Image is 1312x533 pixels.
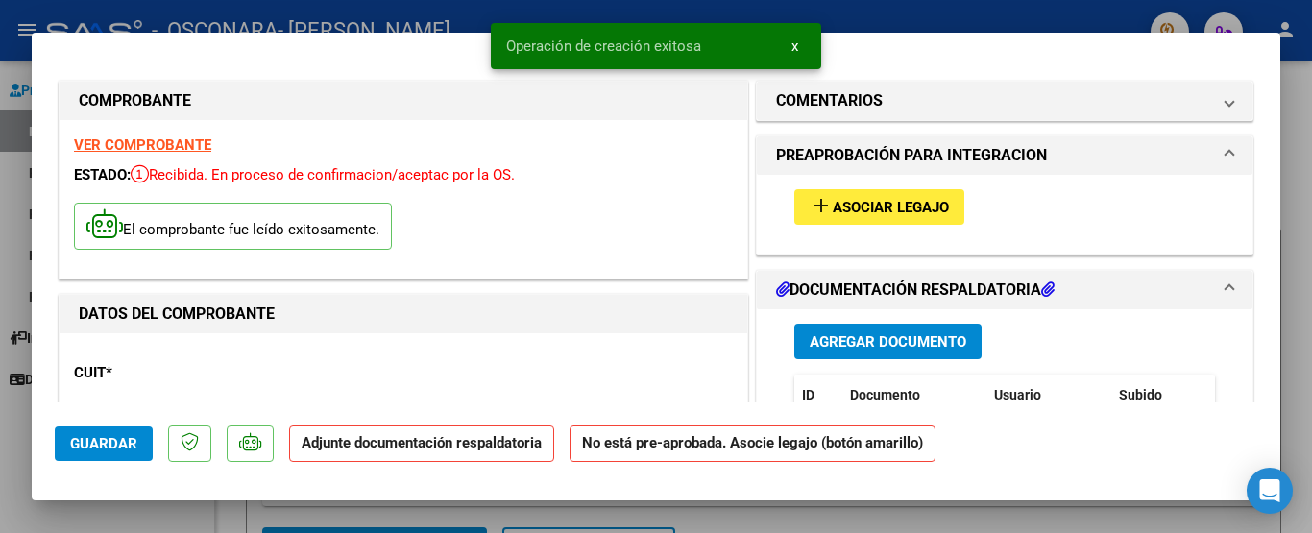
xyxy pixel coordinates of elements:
button: Guardar [55,426,153,461]
span: Operación de creación exitosa [506,36,701,56]
strong: COMPROBANTE [79,91,191,109]
strong: No está pre-aprobada. Asocie legajo (botón amarillo) [570,425,935,463]
p: El comprobante fue leído exitosamente. [74,203,392,250]
mat-expansion-panel-header: COMENTARIOS [757,82,1252,120]
span: x [791,37,798,55]
span: Usuario [994,387,1041,402]
span: Recibida. En proceso de confirmacion/aceptac por la OS. [131,166,515,183]
strong: Adjunte documentación respaldatoria [302,434,542,451]
button: x [776,29,814,63]
span: ID [802,387,814,402]
span: Guardar [70,435,137,452]
span: Asociar Legajo [833,199,949,216]
strong: DATOS DEL COMPROBANTE [79,304,275,323]
datatable-header-cell: Documento [842,375,986,416]
datatable-header-cell: Subido [1111,375,1207,416]
datatable-header-cell: Usuario [986,375,1111,416]
span: Agregar Documento [810,333,966,351]
datatable-header-cell: ID [794,375,842,416]
span: ESTADO: [74,166,131,183]
p: CUIT [74,362,272,384]
h1: COMENTARIOS [776,89,883,112]
button: Asociar Legajo [794,189,964,225]
span: Documento [850,387,920,402]
div: PREAPROBACIÓN PARA INTEGRACION [757,175,1252,254]
h1: PREAPROBACIÓN PARA INTEGRACION [776,144,1047,167]
a: VER COMPROBANTE [74,136,211,154]
mat-icon: add [810,194,833,217]
mat-expansion-panel-header: PREAPROBACIÓN PARA INTEGRACION [757,136,1252,175]
div: Open Intercom Messenger [1247,468,1293,514]
span: Subido [1119,387,1162,402]
h1: DOCUMENTACIÓN RESPALDATORIA [776,279,1055,302]
button: Agregar Documento [794,324,982,359]
mat-expansion-panel-header: DOCUMENTACIÓN RESPALDATORIA [757,271,1252,309]
datatable-header-cell: Acción [1207,375,1303,416]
